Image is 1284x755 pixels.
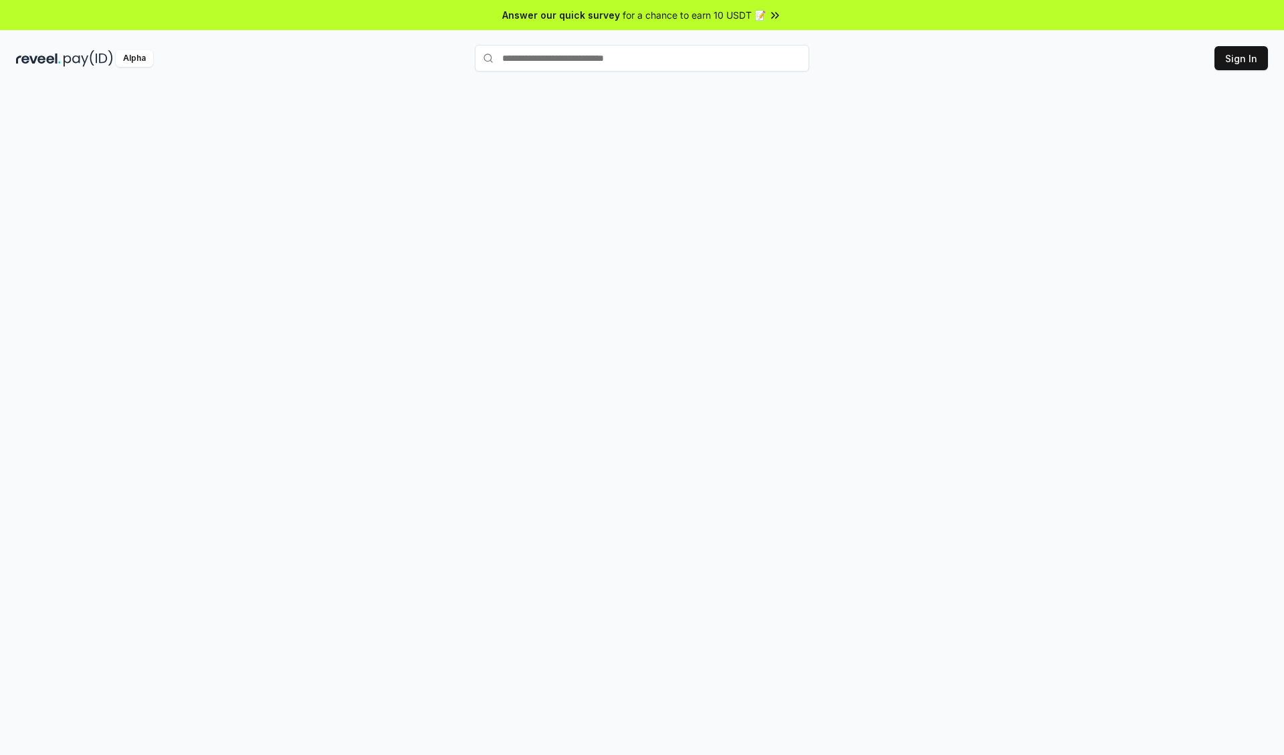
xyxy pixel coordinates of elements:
span: Answer our quick survey [502,8,620,22]
span: for a chance to earn 10 USDT 📝 [623,8,766,22]
button: Sign In [1214,46,1268,70]
img: reveel_dark [16,50,61,67]
img: pay_id [64,50,113,67]
div: Alpha [116,50,153,67]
